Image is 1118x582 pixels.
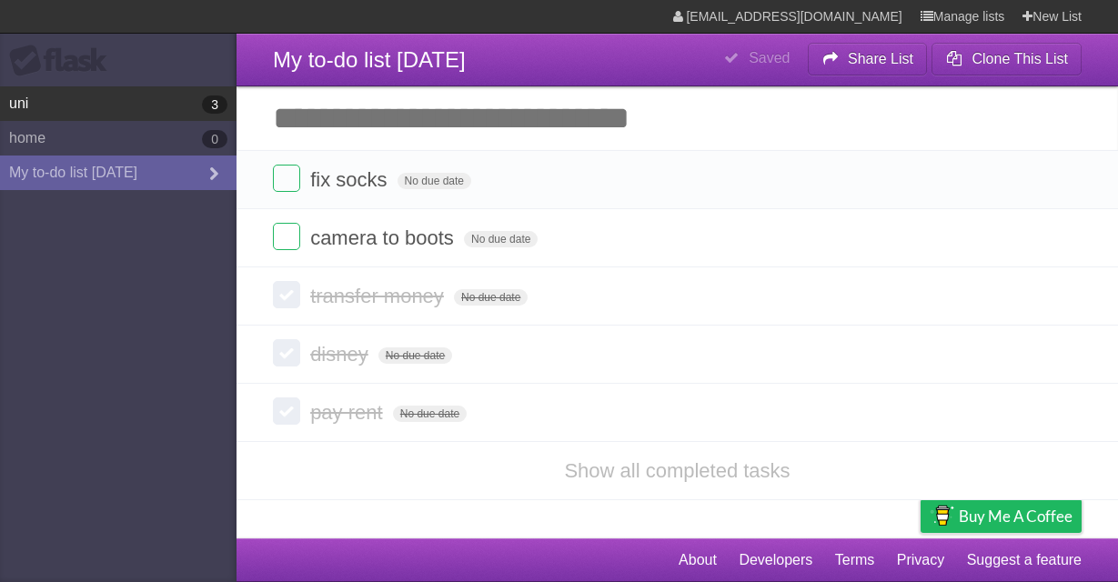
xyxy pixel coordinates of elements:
[464,231,538,247] span: No due date
[202,95,227,114] b: 3
[897,543,944,577] a: Privacy
[273,47,466,72] span: My to-do list [DATE]
[310,226,458,249] span: camera to boots
[273,339,300,366] label: Done
[310,285,448,307] span: transfer money
[310,168,391,191] span: fix socks
[959,500,1073,532] span: Buy me a coffee
[848,51,913,66] b: Share List
[835,543,875,577] a: Terms
[972,51,1068,66] b: Clone This List
[398,173,471,189] span: No due date
[921,499,1082,533] a: Buy me a coffee
[273,223,300,250] label: Done
[273,165,300,192] label: Done
[930,500,954,531] img: Buy me a coffee
[393,406,467,422] span: No due date
[967,543,1082,577] a: Suggest a feature
[273,281,300,308] label: Done
[454,289,528,306] span: No due date
[9,45,118,77] div: Flask
[378,347,452,364] span: No due date
[739,543,812,577] a: Developers
[273,397,300,425] label: Done
[310,401,388,424] span: pay rent
[808,43,928,75] button: Share List
[202,130,227,148] b: 0
[932,43,1082,75] button: Clone This List
[749,50,790,65] b: Saved
[564,459,790,482] a: Show all completed tasks
[679,543,717,577] a: About
[310,343,373,366] span: disney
